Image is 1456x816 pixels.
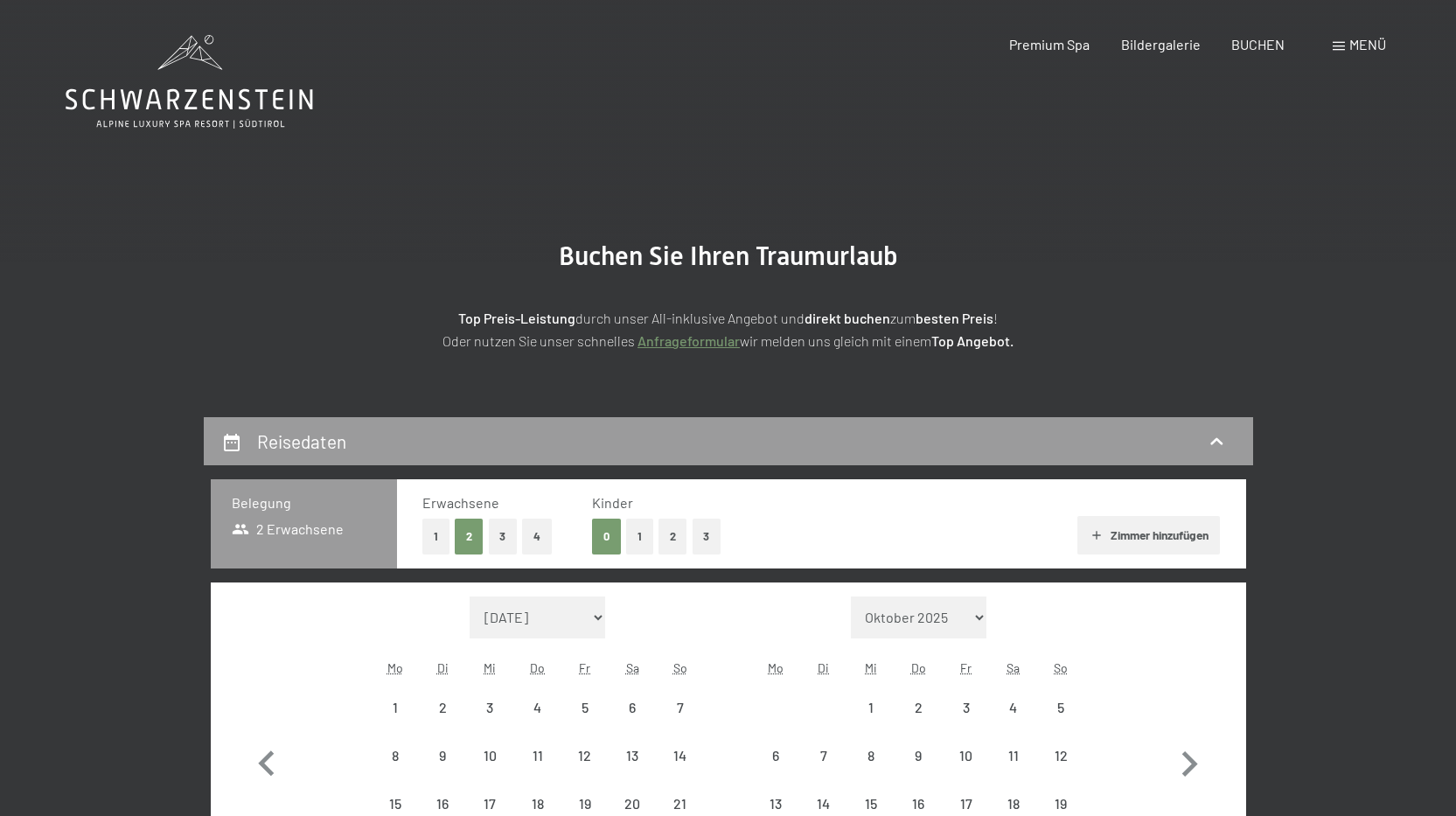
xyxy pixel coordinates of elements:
div: Mon Sep 01 2025 [372,684,419,731]
div: 12 [1039,749,1083,792]
button: Zimmer hinzufügen [1077,516,1220,554]
div: Fri Oct 03 2025 [942,684,989,731]
abbr: Montag [768,660,784,675]
abbr: Montag [387,660,403,675]
div: Anreise nicht möglich [800,732,847,779]
div: 5 [1039,701,1083,744]
div: 1 [849,701,893,744]
span: Kinder [592,494,633,511]
div: 8 [849,749,893,792]
abbr: Freitag [579,660,590,675]
strong: Top Preis-Leistung [458,310,575,326]
div: Sun Oct 05 2025 [1037,684,1084,731]
div: Thu Sep 04 2025 [514,684,561,731]
div: Wed Oct 01 2025 [847,684,895,731]
abbr: Donnerstag [911,660,926,675]
div: Anreise nicht möglich [752,732,799,779]
div: Anreise nicht möglich [609,684,656,731]
div: 4 [992,701,1035,744]
div: Anreise nicht möglich [419,732,466,779]
div: Thu Oct 09 2025 [895,732,942,779]
div: 2 [896,701,940,744]
div: 2 [421,701,464,744]
div: 3 [944,701,987,744]
div: Anreise nicht möglich [561,684,609,731]
div: Sun Sep 14 2025 [656,732,703,779]
div: Anreise nicht möglich [847,684,895,731]
div: 10 [944,749,987,792]
div: Anreise nicht möglich [990,732,1037,779]
h2: Reisedaten [257,430,346,452]
div: Fri Sep 12 2025 [561,732,609,779]
div: 13 [610,749,654,792]
div: Anreise nicht möglich [656,732,703,779]
div: Anreise nicht möglich [1037,732,1084,779]
a: Bildergalerie [1121,36,1201,52]
div: Anreise nicht möglich [372,684,419,731]
a: Premium Spa [1009,36,1090,52]
h3: Belegung [232,493,376,513]
span: Menü [1349,36,1386,52]
div: Anreise nicht möglich [990,684,1037,731]
div: 11 [992,749,1035,792]
div: 3 [468,701,512,744]
strong: Top Angebot. [931,332,1014,349]
div: Anreise nicht möglich [1037,684,1084,731]
div: 1 [373,701,417,744]
div: Anreise nicht möglich [466,684,513,731]
abbr: Sonntag [673,660,687,675]
a: BUCHEN [1231,36,1285,52]
abbr: Samstag [626,660,639,675]
div: Sun Sep 07 2025 [656,684,703,731]
div: Sat Sep 13 2025 [609,732,656,779]
abbr: Mittwoch [484,660,496,675]
div: 12 [563,749,607,792]
div: 6 [610,701,654,744]
div: 7 [802,749,846,792]
button: 3 [693,519,721,554]
p: durch unser All-inklusive Angebot und zum ! Oder nutzen Sie unser schnelles wir melden uns gleich... [291,307,1166,352]
button: 1 [626,519,653,554]
div: 6 [754,749,798,792]
div: 5 [563,701,607,744]
abbr: Mittwoch [865,660,877,675]
a: Anfrageformular [637,332,740,349]
div: 10 [468,749,512,792]
div: Anreise nicht möglich [895,732,942,779]
div: Anreise nicht möglich [514,684,561,731]
button: 1 [422,519,449,554]
div: Anreise nicht möglich [561,732,609,779]
div: 11 [516,749,560,792]
abbr: Dienstag [818,660,829,675]
span: Erwachsene [422,494,499,511]
div: Wed Sep 10 2025 [466,732,513,779]
button: 0 [592,519,621,554]
div: 4 [516,701,560,744]
div: Tue Oct 07 2025 [800,732,847,779]
button: 2 [658,519,687,554]
div: 14 [658,749,701,792]
div: 9 [896,749,940,792]
span: Buchen Sie Ihren Traumurlaub [559,241,898,271]
div: Anreise nicht möglich [942,684,989,731]
div: Fri Sep 05 2025 [561,684,609,731]
div: Anreise nicht möglich [942,732,989,779]
abbr: Donnerstag [530,660,545,675]
div: Anreise nicht möglich [656,684,703,731]
strong: direkt buchen [805,310,890,326]
span: 2 Erwachsene [232,520,345,539]
div: Wed Sep 03 2025 [466,684,513,731]
div: Sat Sep 06 2025 [609,684,656,731]
button: 4 [522,519,552,554]
div: Fri Oct 10 2025 [942,732,989,779]
div: 7 [658,701,701,744]
div: Thu Oct 02 2025 [895,684,942,731]
div: Mon Oct 06 2025 [752,732,799,779]
div: Anreise nicht möglich [372,732,419,779]
div: Sat Oct 11 2025 [990,732,1037,779]
div: Anreise nicht möglich [895,684,942,731]
div: 9 [421,749,464,792]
